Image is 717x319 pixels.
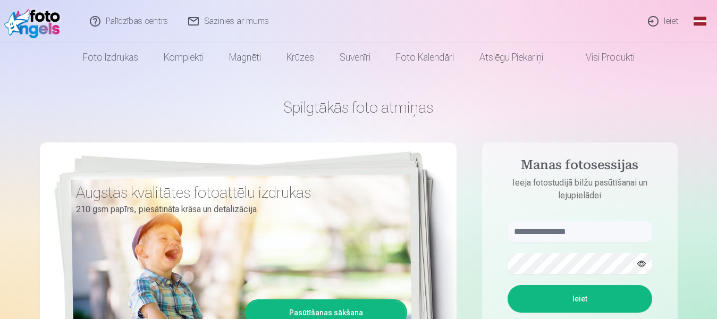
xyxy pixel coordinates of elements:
img: /fa1 [4,4,65,38]
a: Krūzes [274,43,327,72]
a: Foto izdrukas [70,43,151,72]
h3: Augstas kvalitātes fotoattēlu izdrukas [76,183,399,202]
h1: Spilgtākās foto atmiņas [40,98,678,117]
a: Magnēti [216,43,274,72]
a: Atslēgu piekariņi [467,43,556,72]
h4: Manas fotosessijas [497,157,663,177]
a: Komplekti [151,43,216,72]
a: Visi produkti [556,43,647,72]
p: Ieeja fotostudijā bilžu pasūtīšanai un lejupielādei [497,177,663,202]
button: Ieiet [508,285,652,313]
a: Suvenīri [327,43,383,72]
a: Foto kalendāri [383,43,467,72]
p: 210 gsm papīrs, piesātināta krāsa un detalizācija [76,202,399,217]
